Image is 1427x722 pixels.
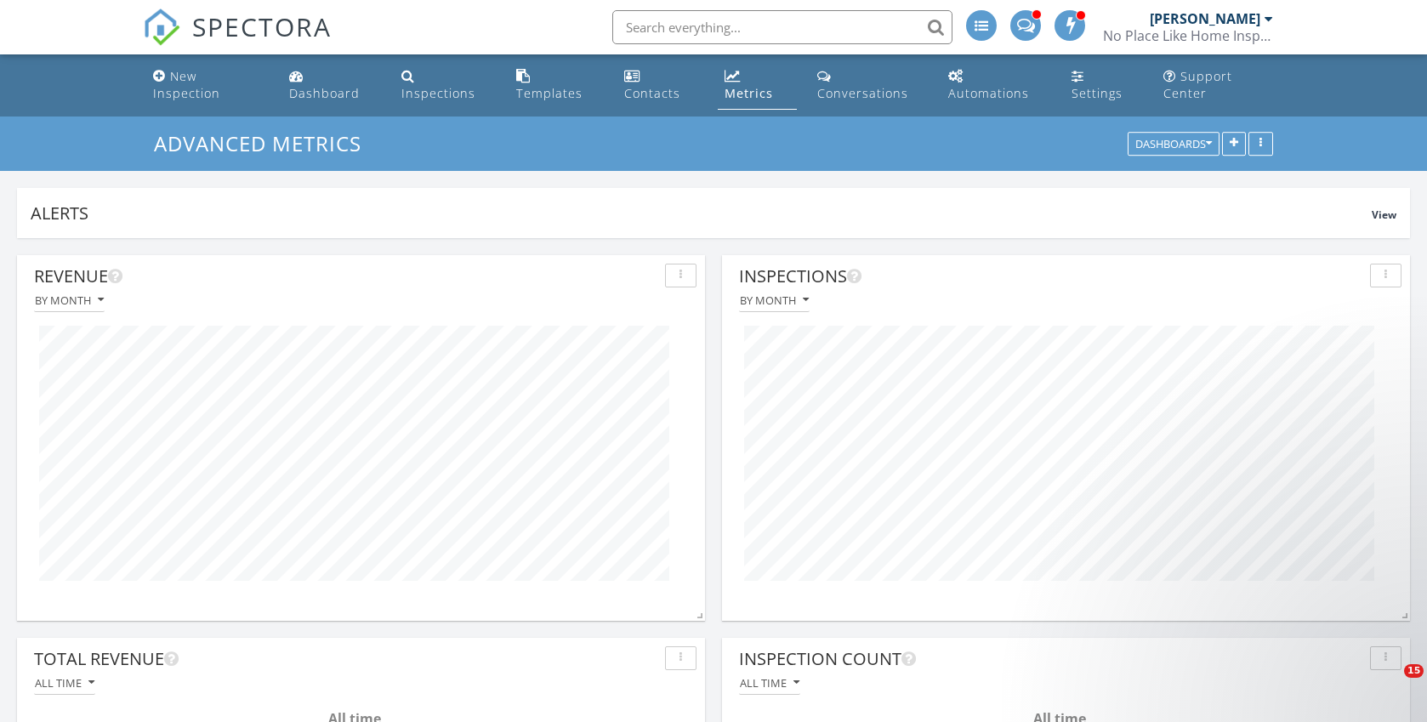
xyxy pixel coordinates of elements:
[1163,68,1232,101] div: Support Center
[395,61,496,110] a: Inspections
[740,294,809,306] div: By month
[1369,664,1410,705] iframe: Intercom live chat
[1135,139,1212,151] div: Dashboards
[948,85,1029,101] div: Automations
[1103,27,1273,44] div: No Place Like Home Inspection
[289,85,360,101] div: Dashboard
[1072,85,1123,101] div: Settings
[1065,61,1143,110] a: Settings
[1128,133,1219,156] button: Dashboards
[31,202,1372,225] div: Alerts
[1150,10,1260,27] div: [PERSON_NAME]
[1404,664,1424,678] span: 15
[612,10,952,44] input: Search everything...
[739,646,1363,672] div: Inspection Count
[153,68,220,101] div: New Inspection
[282,61,381,110] a: Dashboard
[740,677,799,689] div: All time
[146,61,270,110] a: New Inspection
[739,289,810,312] button: By month
[624,85,680,101] div: Contacts
[810,61,929,110] a: Conversations
[817,85,908,101] div: Conversations
[34,672,95,695] button: All time
[143,9,180,46] img: The Best Home Inspection Software - Spectora
[516,85,583,101] div: Templates
[739,264,1363,289] div: Inspections
[509,61,604,110] a: Templates
[725,85,773,101] div: Metrics
[143,23,332,59] a: SPECTORA
[34,289,105,312] button: By month
[941,61,1050,110] a: Automations (Advanced)
[35,294,104,306] div: By month
[1372,208,1396,222] span: View
[34,646,658,672] div: Total Revenue
[617,61,704,110] a: Contacts
[192,9,332,44] span: SPECTORA
[739,672,800,695] button: All time
[154,129,376,157] a: Advanced Metrics
[35,677,94,689] div: All time
[1157,61,1282,110] a: Support Center
[718,61,797,110] a: Metrics
[401,85,475,101] div: Inspections
[34,264,658,289] div: Revenue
